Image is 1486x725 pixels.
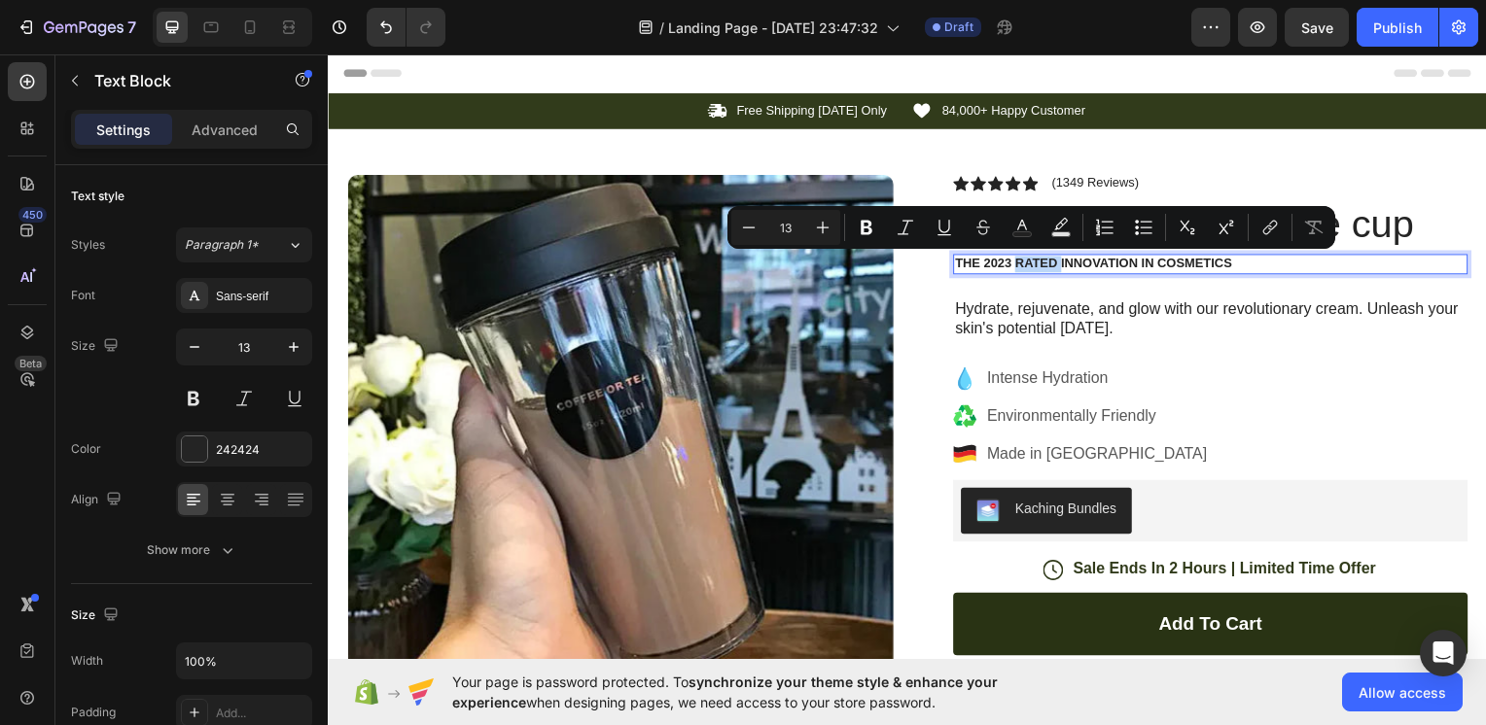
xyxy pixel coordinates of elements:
[216,441,307,459] div: 242424
[1357,8,1438,47] button: Publish
[18,207,47,223] div: 450
[629,543,1148,606] button: Add to cart
[8,8,145,47] button: 7
[216,705,307,722] div: Add...
[1373,17,1422,38] div: Publish
[71,533,312,568] button: Show more
[1359,682,1446,703] span: Allow access
[944,18,973,36] span: Draft
[663,392,885,415] p: Made in [GEOGRAPHIC_DATA]
[659,17,664,38] span: /
[127,16,136,39] p: 7
[94,69,260,92] p: Text Block
[637,437,809,484] button: Kaching Bundles
[71,704,116,721] div: Padding
[631,204,1146,221] p: The 2023 Rated Innovation in Cosmetics
[96,120,151,140] p: Settings
[328,54,1486,659] iframe: Design area
[668,17,878,38] span: Landing Page - [DATE] 23:47:32
[727,206,1335,249] div: Editor contextual toolbar
[691,449,794,469] div: Kaching Bundles
[71,188,124,205] div: Text style
[15,356,47,371] div: Beta
[192,120,258,140] p: Advanced
[629,202,1148,223] div: Rich Text Editor. Editing area: main
[1301,19,1333,36] span: Save
[452,672,1074,712] span: Your page is password protected. To when designing pages, we need access to your store password.
[71,487,125,513] div: Align
[71,652,103,670] div: Width
[71,603,123,629] div: Size
[71,440,101,458] div: Color
[176,227,312,262] button: Paragraph 1*
[750,509,1055,530] p: Sale Ends In 2 Hours | Limited Time Offer
[1342,673,1463,711] button: Allow access
[71,287,95,304] div: Font
[663,316,885,339] p: Intense Hydration
[836,563,940,587] div: Add to cart
[728,122,816,138] p: (1349 Reviews)
[452,673,998,710] span: synchronize your theme style & enhance your experience
[216,288,307,305] div: Sans-serif
[177,643,311,678] input: Auto
[71,333,123,360] div: Size
[663,354,885,377] p: Environmentally Friendly
[367,8,445,47] div: Undo/Redo
[71,236,105,254] div: Styles
[147,540,237,560] div: Show more
[631,248,1146,289] p: Hydrate, rejuvenate, and glow with our revolutionary cream. Unleash your skin's potential [DATE].
[1420,630,1467,676] div: Open Intercom Messenger
[185,236,259,254] span: Paragraph 1*
[629,144,1148,198] h1: Portable double coffee cup
[653,449,676,472] img: KachingBundles.png
[1285,8,1349,47] button: Save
